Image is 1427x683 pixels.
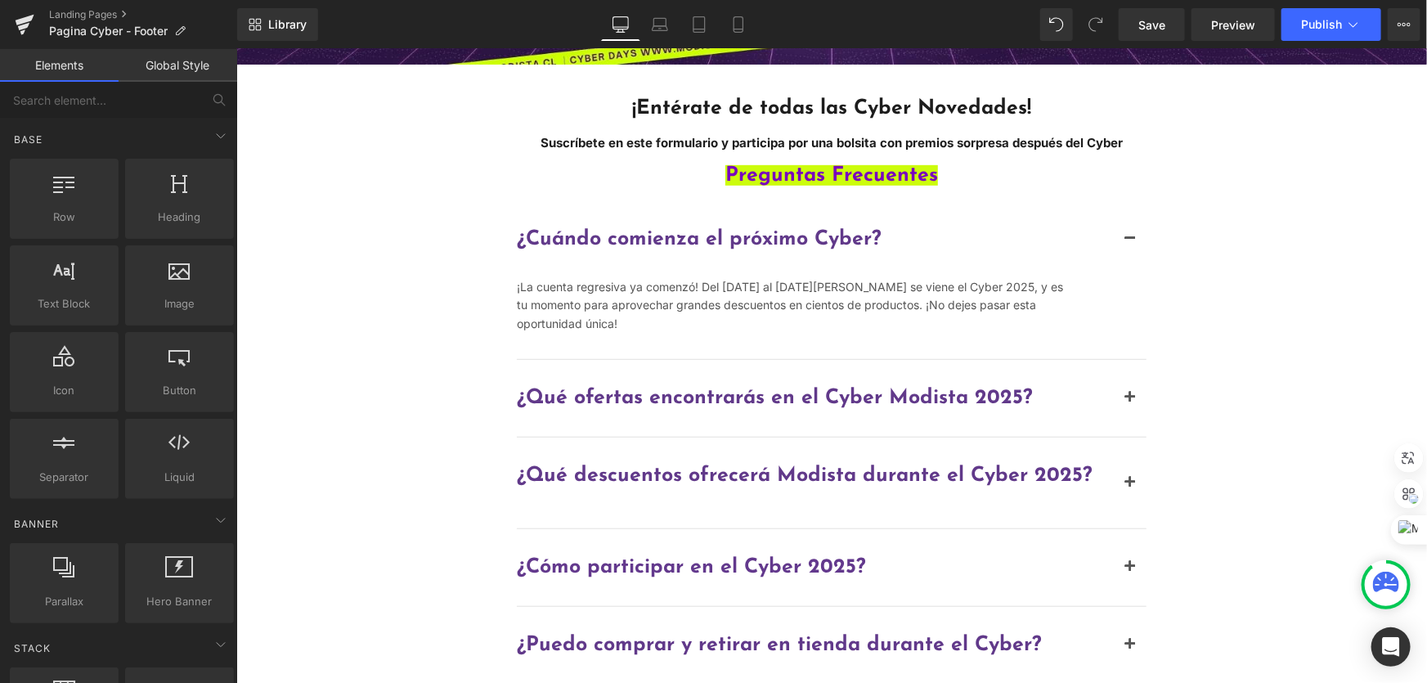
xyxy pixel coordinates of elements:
[680,8,719,41] a: Tablet
[280,508,630,528] span: ¿Cómo participar en el Cyber 2025?
[130,382,229,399] span: Button
[12,640,52,656] span: Stack
[280,180,645,200] span: ¿Cuándo comienza el próximo Cyber?
[1079,8,1112,41] button: Redo
[12,516,61,532] span: Banner
[1191,8,1275,41] a: Preview
[640,8,680,41] a: Laptop
[15,469,114,486] span: Separator
[601,8,640,41] a: Desktop
[119,49,237,82] a: Global Style
[49,8,237,21] a: Landing Pages
[1301,18,1342,31] span: Publish
[15,209,114,226] span: Row
[280,231,827,281] span: ¡La cuenta regresiva ya comenzó! Del [DATE] al [DATE][PERSON_NAME] se viene el Cyber 2025, y es t...
[280,339,797,359] span: ¿Qué ofertas encontrarás en el Cyber Modista 2025?
[1388,8,1420,41] button: More
[1371,627,1411,667] div: Open Intercom Messenger
[15,382,114,399] span: Icon
[1040,8,1073,41] button: Undo
[280,416,856,437] span: ¿Qué descuentos ofrecerá Modista durante el Cyber 2025?
[1211,16,1255,34] span: Preview
[130,469,229,486] span: Liquid
[15,295,114,312] span: Text Block
[268,17,307,32] span: Library
[1281,8,1381,41] button: Publish
[396,49,795,70] span: ¡Entérate de todas las Cyber Novedades!
[489,116,702,137] span: Preguntas Frecuentes
[12,132,44,147] span: Base
[719,8,758,41] a: Mobile
[130,593,229,610] span: Hero Banner
[49,25,168,38] span: Pagina Cyber - Footer
[130,295,229,312] span: Image
[304,86,886,101] strong: Suscríbete en este formulario y participa por una bolsita con premios sorpresa después del Cyber
[280,586,805,606] span: ¿Puedo comprar y retirar en tienda durante el Cyber?
[130,209,229,226] span: Heading
[1138,16,1165,34] span: Save
[237,8,318,41] a: New Library
[15,593,114,610] span: Parallax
